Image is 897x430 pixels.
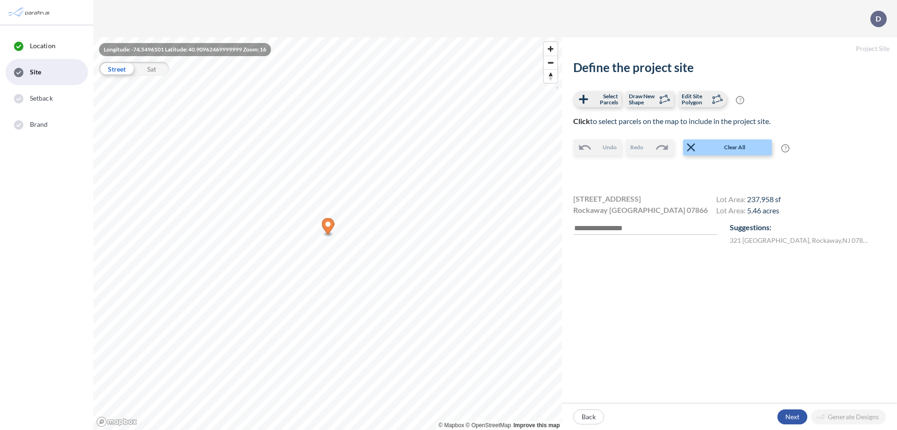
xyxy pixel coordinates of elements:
[777,409,807,424] button: Next
[573,409,604,424] button: Back
[30,67,41,77] span: Site
[439,422,464,429] a: Mapbox
[544,69,557,83] button: Reset bearing to north
[544,56,557,69] button: Zoom out
[573,204,708,216] span: Rockaway [GEOGRAPHIC_DATA] 07866
[747,206,779,215] span: 5.46 acres
[573,139,621,155] button: Undo
[322,218,335,237] div: Map marker
[716,195,781,206] h4: Lot Area:
[96,416,137,427] a: Mapbox homepage
[513,422,560,429] a: Improve this map
[876,15,881,23] p: D
[730,222,886,233] p: Suggestions:
[99,43,271,56] div: Longitude: -74.5496101 Latitude: 40.90962469999999 Zoom: 16
[30,94,53,103] span: Setback
[562,37,897,60] h5: Project Site
[736,96,744,104] span: ?
[30,120,48,129] span: Brand
[134,62,169,76] div: Sat
[573,193,641,204] span: [STREET_ADDRESS]
[93,37,562,430] canvas: Map
[698,143,771,152] span: Clear All
[730,235,870,245] label: 321 [GEOGRAPHIC_DATA] , Rockaway , NJ 07866 , US
[603,143,617,152] span: Undo
[591,93,618,105] span: Select Parcels
[30,41,56,51] span: Location
[716,206,781,217] h4: Lot Area:
[573,60,886,75] h2: Define the project site
[573,117,770,125] span: to select parcels on the map to include in the project site.
[582,412,596,422] p: Back
[629,93,656,105] span: Draw New Shape
[747,195,781,204] span: 237,958 sf
[781,144,790,153] span: ?
[626,139,674,155] button: Redo
[630,143,643,152] span: Redo
[682,93,709,105] span: Edit Site Polygon
[466,422,511,429] a: OpenStreetMap
[544,70,557,83] span: Reset bearing to north
[99,62,134,76] div: Street
[544,42,557,56] button: Zoom in
[683,139,772,155] button: Clear All
[7,4,52,21] img: Parafin
[573,117,590,125] b: Click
